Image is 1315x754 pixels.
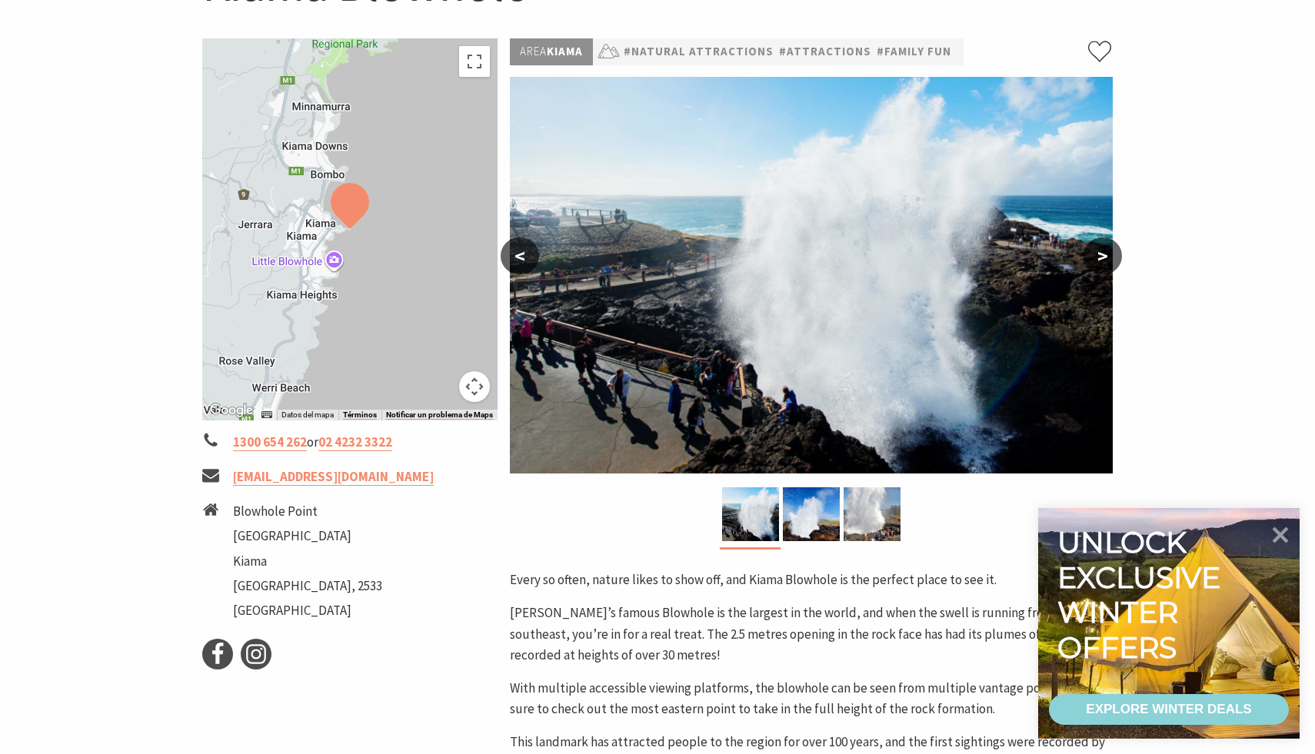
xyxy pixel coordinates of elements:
a: #Attractions [779,42,871,61]
li: [GEOGRAPHIC_DATA] [233,600,382,621]
div: EXPLORE WINTER DEALS [1086,694,1251,725]
a: Términos (se abre en una nueva pestaña) [343,410,377,420]
span: Area [520,44,547,58]
p: With multiple accessible viewing platforms, the blowhole can be seen from multiple vantage points... [510,678,1113,719]
button: < [501,237,539,274]
a: 1300 654 262 [233,433,307,451]
p: Kiama [510,38,593,65]
p: [PERSON_NAME]’s famous Blowhole is the largest in the world, and when the swell is running from t... [510,603,1113,666]
img: Google [206,400,257,420]
li: Blowhole Point [233,501,382,522]
button: > [1084,237,1122,274]
a: Notificar un problema de Maps [386,410,493,420]
a: EXPLORE WINTER DEALS [1049,694,1289,725]
button: Combinaciones de teclas [261,410,272,420]
img: Kiama Blowhole [844,487,901,541]
a: #Family Fun [877,42,951,61]
p: Every so often, nature likes to show off, and Kiama Blowhole is the perfect place to see it. [510,570,1113,590]
a: 02 4232 3322 [318,433,392,451]
button: Controles de visualización del mapa [459,371,490,402]
li: [GEOGRAPHIC_DATA], 2533 [233,576,382,596]
li: [GEOGRAPHIC_DATA] [233,526,382,546]
img: Close up of the Kiama Blowhole [510,77,1113,473]
button: Datos del mapa [281,410,334,420]
div: Unlock exclusive winter offers [1057,525,1227,665]
button: Cambiar a la vista en pantalla completa [459,46,490,77]
a: [EMAIL_ADDRESS][DOMAIN_NAME] [233,468,434,486]
img: Kiama Blowhole [783,487,840,541]
li: or [202,432,498,453]
li: Kiama [233,551,382,572]
img: Close up of the Kiama Blowhole [722,487,779,541]
a: Abre esta zona en Google Maps (se abre en una nueva ventana) [206,400,257,420]
a: #Natural Attractions [624,42,774,61]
